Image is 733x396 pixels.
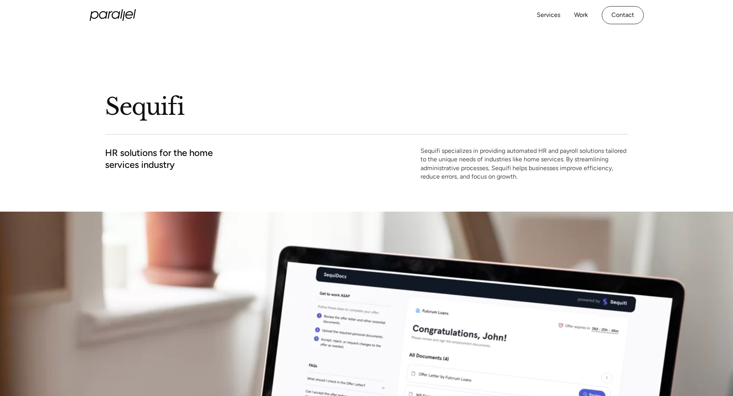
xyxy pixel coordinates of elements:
[602,6,644,24] a: Contact
[574,10,588,21] a: Work
[105,92,413,122] h1: Sequifi
[537,10,560,21] a: Services
[421,147,628,181] p: Sequifi specializes in providing automated HR and payroll solutions tailored to the unique needs ...
[105,147,213,171] h2: HR solutions for the home services industry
